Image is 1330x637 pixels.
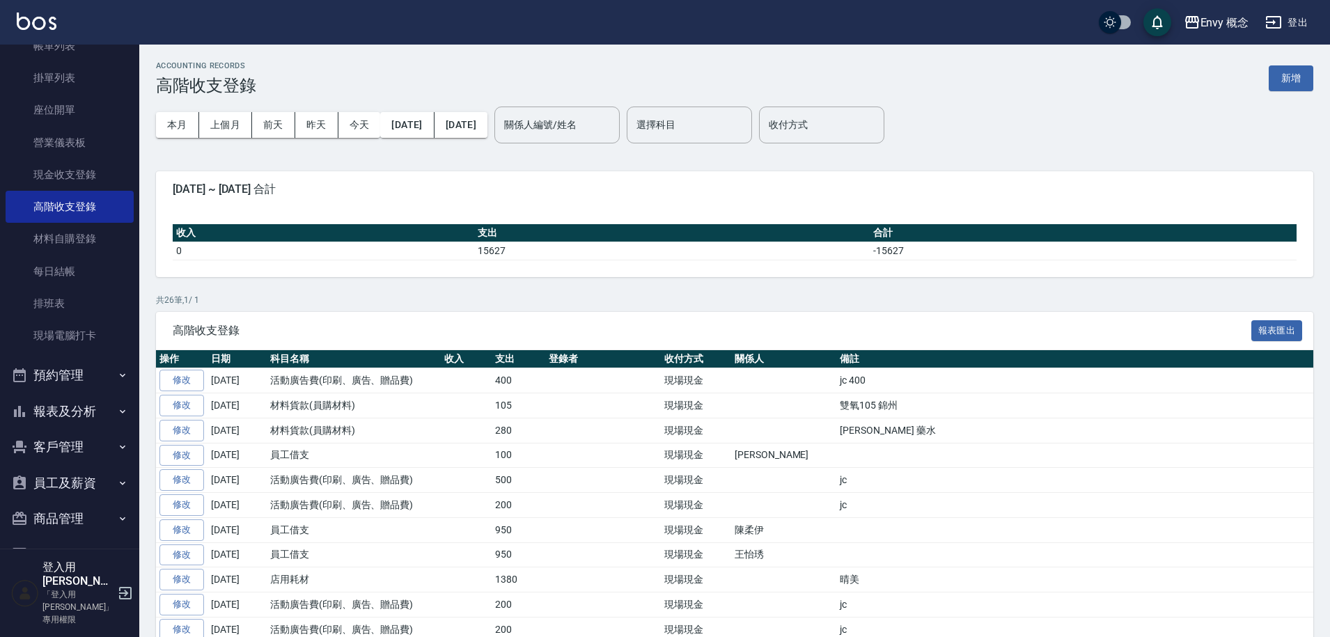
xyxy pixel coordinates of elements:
button: [DATE] [435,112,487,138]
td: jc [836,592,1313,618]
td: 活動廣告費(印刷、廣告、贈品費) [267,592,441,618]
a: 帳單列表 [6,30,134,62]
a: 材料自購登錄 [6,223,134,255]
td: 500 [492,468,545,493]
th: 收付方式 [661,350,731,368]
td: 現場現金 [661,517,731,542]
td: [DATE] [208,443,267,468]
a: 修改 [159,594,204,615]
td: 活動廣告費(印刷、廣告、贈品費) [267,468,441,493]
td: 現場現金 [661,443,731,468]
td: [DATE] [208,393,267,418]
th: 支出 [492,350,545,368]
td: 15627 [474,242,870,260]
a: 掛單列表 [6,62,134,94]
td: [DATE] [208,368,267,393]
td: 陳柔伊 [731,517,836,542]
td: 雙氧105 錦州 [836,393,1313,418]
button: 昨天 [295,112,338,138]
th: 關係人 [731,350,836,368]
td: 950 [492,517,545,542]
button: 預約管理 [6,357,134,393]
th: 日期 [208,350,267,368]
span: [DATE] ~ [DATE] 合計 [173,182,1297,196]
td: 現場現金 [661,542,731,567]
td: jc [836,468,1313,493]
a: 座位開單 [6,94,134,126]
button: Envy 概念 [1178,8,1255,37]
th: 合計 [870,224,1297,242]
td: [DATE] [208,517,267,542]
td: 100 [492,443,545,468]
div: Envy 概念 [1200,14,1249,31]
a: 排班表 [6,288,134,320]
td: [DATE] [208,592,267,618]
td: 1380 [492,567,545,592]
a: 修改 [159,519,204,541]
td: 現場現金 [661,567,731,592]
button: 商品管理 [6,501,134,537]
th: 支出 [474,224,870,242]
td: 200 [492,493,545,518]
td: [PERSON_NAME] [731,443,836,468]
td: jc 400 [836,368,1313,393]
td: 現場現金 [661,393,731,418]
td: 現場現金 [661,468,731,493]
span: 高階收支登錄 [173,324,1251,338]
p: 共 26 筆, 1 / 1 [156,294,1313,306]
td: 員工借支 [267,443,441,468]
button: 本月 [156,112,199,138]
button: 登出 [1260,10,1313,36]
img: Logo [17,13,56,30]
a: 新增 [1269,71,1313,84]
td: [PERSON_NAME] 藥水 [836,418,1313,443]
a: 修改 [159,445,204,466]
button: 前天 [252,112,295,138]
h3: 高階收支登錄 [156,76,256,95]
img: Person [11,579,39,607]
button: save [1143,8,1171,36]
a: 每日結帳 [6,255,134,288]
td: 現場現金 [661,418,731,443]
td: 店用耗材 [267,567,441,592]
td: 王怡琇 [731,542,836,567]
td: 材料貨款(員購材料) [267,393,441,418]
td: 950 [492,542,545,567]
td: 現場現金 [661,493,731,518]
td: 活動廣告費(印刷、廣告、贈品費) [267,493,441,518]
button: 客戶管理 [6,429,134,465]
td: jc [836,493,1313,518]
td: [DATE] [208,468,267,493]
h5: 登入用[PERSON_NAME] [42,560,114,588]
a: 高階收支登錄 [6,191,134,223]
button: 今天 [338,112,381,138]
button: 新增 [1269,65,1313,91]
a: 現金收支登錄 [6,159,134,191]
td: [DATE] [208,567,267,592]
td: 400 [492,368,545,393]
p: 「登入用[PERSON_NAME]」專用權限 [42,588,114,626]
button: 會員卡管理 [6,537,134,573]
button: 員工及薪資 [6,465,134,501]
button: 報表及分析 [6,393,134,430]
a: 修改 [159,569,204,590]
td: 材料貨款(員購材料) [267,418,441,443]
th: 科目名稱 [267,350,441,368]
td: 200 [492,592,545,618]
button: 報表匯出 [1251,320,1303,342]
td: 晴美 [836,567,1313,592]
td: [DATE] [208,542,267,567]
a: 修改 [159,370,204,391]
td: 員工借支 [267,542,441,567]
button: 上個月 [199,112,252,138]
td: 現場現金 [661,592,731,618]
a: 營業儀表板 [6,127,134,159]
td: 280 [492,418,545,443]
td: 員工借支 [267,517,441,542]
td: [DATE] [208,493,267,518]
th: 收入 [173,224,474,242]
td: -15627 [870,242,1297,260]
td: 105 [492,393,545,418]
td: 活動廣告費(印刷、廣告、贈品費) [267,368,441,393]
td: [DATE] [208,418,267,443]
